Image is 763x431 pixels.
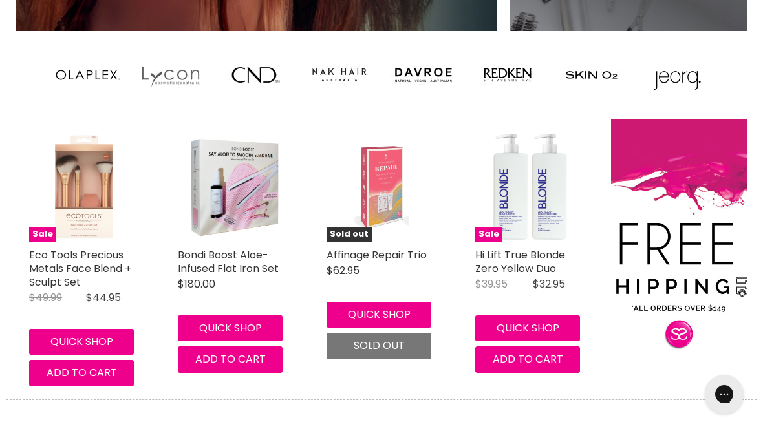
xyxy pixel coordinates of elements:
[327,247,427,262] a: Affinage Repair Trio
[475,132,585,242] a: Hi Lift True Blonde Zero Yellow Duo Sale
[307,49,372,101] img: nak_160x160@2x.jpg
[624,251,734,286] h2: Value Packs & Gifts
[661,231,696,244] span: View all
[47,365,117,380] span: Add to cart
[327,132,436,242] a: Affinage Repair Trio Affinage Repair Trio Sold out
[178,277,215,291] span: $180.00
[475,315,580,341] button: Quick shop
[29,132,139,242] a: Eco Tools Precious Metals Face Blend + Sculpt Set Eco Tools Precious Metals Face Blend + Sculpt S...
[354,338,405,353] span: Sold out
[559,49,624,101] img: skino2_160x160@2x.jpg
[475,132,585,242] img: Hi Lift True Blonde Zero Yellow Duo
[475,49,540,101] img: redken00_160x160@2x.jpg
[86,290,121,305] span: $44.95
[611,119,747,399] a: View all Value Packs & Gifts
[178,346,283,372] button: Add to cart
[493,352,563,366] span: Add to cart
[391,49,456,101] img: davroe_160x160@2x.jpg
[29,247,131,289] a: Eco Tools Precious Metals Face Blend + Sculpt Set
[327,302,431,328] button: Quick shop
[178,315,283,341] button: Quick shop
[698,370,750,418] iframe: Gorgias live chat messenger
[29,132,139,242] img: Eco Tools Precious Metals Face Blend + Sculpt Set
[327,333,431,359] button: Sold out
[354,132,409,242] img: Affinage Repair Trio
[475,227,502,242] span: Sale
[139,49,204,101] img: lycon_160x160@2x.jpg
[29,329,134,355] button: Quick shop
[327,263,360,278] span: $62.95
[195,352,266,366] span: Add to cart
[29,227,56,242] span: Sale
[475,247,565,276] a: Hi Lift True Blonde Zero Yellow Duo
[223,49,288,101] img: cnd_160x160@2x.jpg
[178,132,288,242] img: Bondi Boost Aloe-Infused Flat Iron Set
[475,277,508,291] span: $39.95
[327,227,372,242] span: Sold out
[475,346,580,372] button: Add to cart
[533,277,565,291] span: $32.95
[643,49,708,101] img: jerog_160x160@2x.gif
[178,247,279,276] a: Bondi Boost Aloe-Infused Flat Iron Set
[55,49,120,101] img: olaplex1_160x160@2x.gif
[29,290,62,305] span: $49.99
[29,360,134,386] button: Add to cart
